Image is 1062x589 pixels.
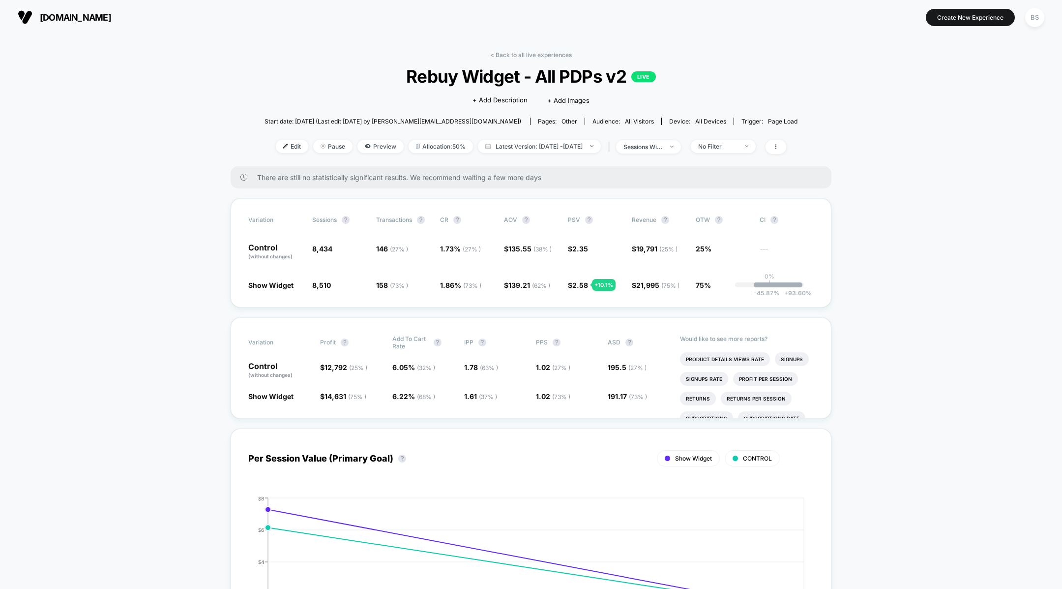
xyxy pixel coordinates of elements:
button: Create New Experience [926,9,1015,26]
span: CONTROL [743,455,772,462]
span: ( 73 % ) [552,393,570,401]
span: ( 32 % ) [417,364,435,372]
span: Page Load [768,118,797,125]
span: ( 27 % ) [390,246,408,253]
li: Product Details Views Rate [680,352,770,366]
span: $ [320,363,367,372]
span: 1.86 % [440,281,481,289]
span: 6.05 % [392,363,435,372]
span: ( 73 % ) [629,393,647,401]
button: ? [478,339,486,346]
span: 1.73 % [440,245,481,253]
p: LIVE [631,71,656,82]
button: ? [585,216,593,224]
button: BS [1022,7,1047,28]
tspan: $4 [258,558,264,564]
span: 19,791 [636,245,678,253]
span: 139.21 [508,281,550,289]
span: Latest Version: [DATE] - [DATE] [478,140,601,153]
span: --- [760,246,814,260]
span: 8,510 [312,281,331,289]
span: Sessions [312,216,337,223]
span: 2.58 [572,281,588,289]
button: ? [770,216,778,224]
span: ( 68 % ) [417,393,435,401]
span: Preview [357,140,404,153]
img: end [745,145,748,147]
div: Audience: [592,118,654,125]
span: Profit [320,339,336,346]
button: ? [398,455,406,463]
span: Show Widget [675,455,712,462]
span: ( 73 % ) [390,282,408,289]
div: Trigger: [741,118,797,125]
span: 14,631 [324,392,366,401]
span: Rebuy Widget - All PDPs v2 [291,66,770,87]
span: 8,434 [312,245,332,253]
span: 6.22 % [392,392,435,401]
p: Control [248,244,302,260]
span: There are still no statistically significant results. We recommend waiting a few more days [257,173,812,182]
li: Signups [775,352,809,366]
span: $ [632,281,679,289]
span: (without changes) [248,372,293,378]
span: All Visitors [625,118,654,125]
button: ? [342,216,350,224]
div: + 10.1 % [592,279,616,291]
span: AOV [504,216,517,223]
span: ( 62 % ) [532,282,550,289]
a: < Back to all live experiences [490,51,572,59]
img: calendar [485,144,491,149]
span: 93.60 % [779,289,812,297]
div: BS [1025,8,1044,27]
button: ? [625,339,633,346]
span: other [561,118,577,125]
button: ? [341,339,349,346]
span: 1.61 [464,392,497,401]
span: ( 25 % ) [349,364,367,372]
li: Signups Rate [680,372,728,386]
span: Start date: [DATE] (Last edit [DATE] by [PERSON_NAME][EMAIL_ADDRESS][DOMAIN_NAME]) [265,118,521,125]
span: $ [568,281,588,289]
span: ( 75 % ) [661,282,679,289]
span: $ [568,245,588,253]
span: ( 73 % ) [463,282,481,289]
div: sessions with impression [623,143,663,151]
button: ? [453,216,461,224]
button: ? [715,216,723,224]
span: 191.17 [608,392,647,401]
span: Show Widget [248,392,294,401]
div: No Filter [698,143,737,150]
span: Add To Cart Rate [392,335,429,350]
span: $ [504,281,550,289]
span: -45.87 % [754,289,779,297]
span: ( 27 % ) [463,246,481,253]
button: ? [522,216,530,224]
span: ( 63 % ) [480,364,498,372]
span: 1.02 [536,392,570,401]
span: ( 27 % ) [552,364,570,372]
span: 195.5 [608,363,647,372]
tspan: $6 [258,527,264,532]
p: Control [248,362,310,379]
span: Variation [248,335,302,350]
button: [DOMAIN_NAME] [15,9,114,25]
span: Show Widget [248,281,294,289]
span: ASD [608,339,620,346]
li: Returns Per Session [721,392,792,405]
p: | [768,280,770,287]
span: $ [320,392,366,401]
img: end [321,144,325,149]
span: ( 27 % ) [628,364,647,372]
span: Edit [276,140,308,153]
span: $ [632,245,678,253]
span: 1.02 [536,363,570,372]
span: + [784,289,788,297]
span: 25% [696,245,711,253]
button: ? [434,339,442,346]
span: 75% [696,281,711,289]
span: IPP [464,339,473,346]
div: Pages: [538,118,577,125]
tspan: $8 [258,495,264,501]
img: Visually logo [18,10,32,25]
